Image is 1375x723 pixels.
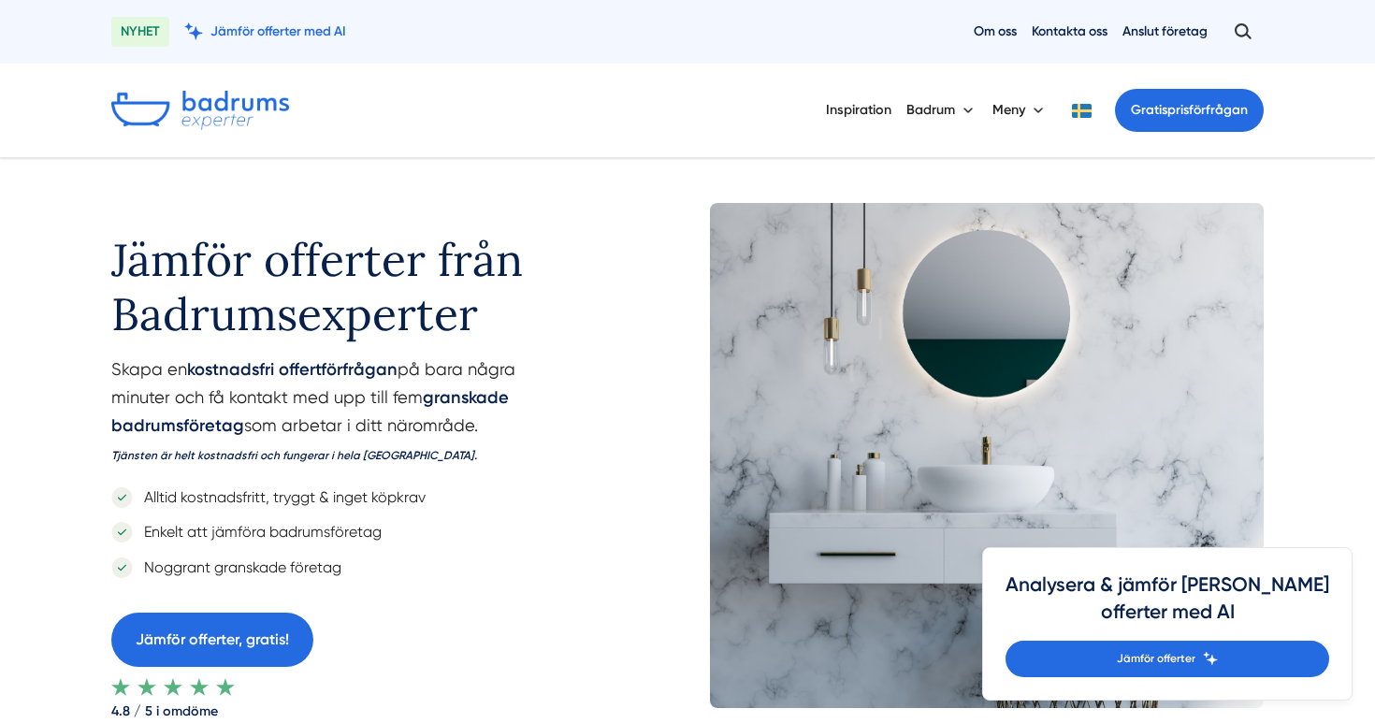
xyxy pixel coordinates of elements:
p: Noggrant granskade företag [133,556,341,579]
a: Om oss [974,22,1017,40]
a: Anslut företag [1122,22,1208,40]
p: Enkelt att jämföra badrumsföretag [133,520,382,543]
h1: Jämför offerter från Badrumsexperter [111,203,590,355]
span: Jämför offerter [1117,650,1195,668]
a: Kontakta oss [1032,22,1107,40]
img: Badrumsexperter.se logotyp [111,91,289,130]
strong: kostnadsfri offertförfrågan [187,359,398,380]
p: Skapa en på bara några minuter och få kontakt med upp till fem som arbetar i ditt närområde. [111,355,590,476]
button: Badrum [906,86,977,135]
a: Jämför offerter [1006,641,1329,677]
h4: Analysera & jämför [PERSON_NAME] offerter med AI [1006,571,1329,641]
i: Tjänsten är helt kostnadsfri och fungerar i hela [GEOGRAPHIC_DATA]. [111,449,477,462]
span: Jämför offerter med AI [210,22,346,40]
span: Gratis [1131,102,1167,118]
a: Inspiration [826,86,891,134]
button: Meny [992,86,1048,135]
img: Badrumsexperter omslagsbild [710,203,1264,708]
a: Jämför offerter, gratis! [111,613,313,666]
span: NYHET [111,17,169,47]
a: Jämför offerter med AI [184,22,346,40]
p: Alltid kostnadsfritt, tryggt & inget köpkrav [133,485,426,509]
a: Gratisprisförfrågan [1115,89,1264,132]
strong: 4.8 / 5 i omdöme [111,696,590,720]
